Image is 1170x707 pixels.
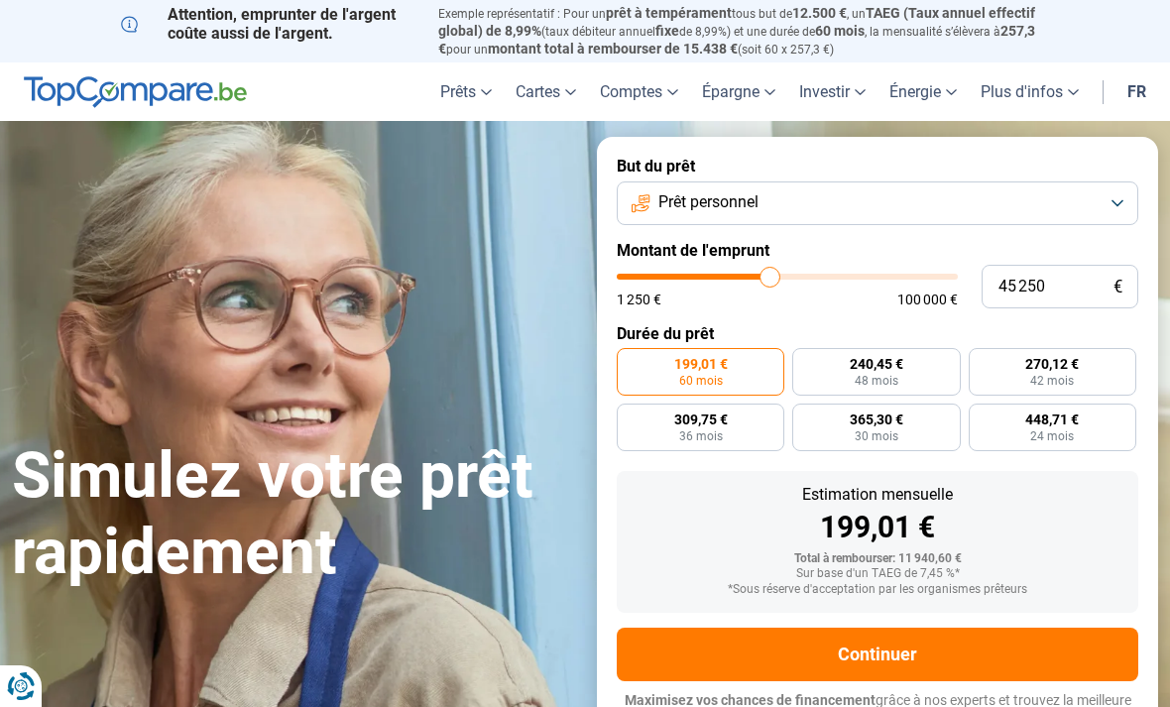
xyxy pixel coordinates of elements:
span: 257,3 € [438,23,1035,57]
span: 30 mois [855,430,898,442]
span: 60 mois [679,375,723,387]
a: Énergie [877,62,969,121]
p: Attention, emprunter de l'argent coûte aussi de l'argent. [121,5,414,43]
label: Durée du prêt [617,324,1138,343]
span: 240,45 € [850,357,903,371]
span: 60 mois [815,23,865,39]
span: 270,12 € [1025,357,1079,371]
span: TAEG (Taux annuel effectif global) de 8,99% [438,5,1035,39]
span: 48 mois [855,375,898,387]
a: Prêts [428,62,504,121]
span: 309,75 € [674,412,728,426]
span: 365,30 € [850,412,903,426]
label: Montant de l'emprunt [617,241,1138,260]
span: 42 mois [1030,375,1074,387]
a: fr [1115,62,1158,121]
button: Continuer [617,628,1138,681]
button: Prêt personnel [617,181,1138,225]
span: 36 mois [679,430,723,442]
img: TopCompare [24,76,247,108]
span: € [1113,279,1122,295]
span: prêt à tempérament [606,5,732,21]
div: Sur base d'un TAEG de 7,45 %* [633,567,1122,581]
div: Total à rembourser: 11 940,60 € [633,552,1122,566]
span: 1 250 € [617,293,661,306]
a: Plus d'infos [969,62,1091,121]
span: Prêt personnel [658,191,759,213]
a: Comptes [588,62,690,121]
h1: Simulez votre prêt rapidement [12,438,573,591]
span: 199,01 € [674,357,728,371]
span: 24 mois [1030,430,1074,442]
label: But du prêt [617,157,1138,176]
span: 12.500 € [792,5,847,21]
div: *Sous réserve d'acceptation par les organismes prêteurs [633,583,1122,597]
a: Investir [787,62,877,121]
div: 199,01 € [633,513,1122,542]
span: montant total à rembourser de 15.438 € [488,41,738,57]
div: Estimation mensuelle [633,487,1122,503]
p: Exemple représentatif : Pour un tous but de , un (taux débiteur annuel de 8,99%) et une durée de ... [438,5,1049,58]
a: Cartes [504,62,588,121]
a: Épargne [690,62,787,121]
span: 100 000 € [897,293,958,306]
span: 448,71 € [1025,412,1079,426]
span: fixe [655,23,679,39]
